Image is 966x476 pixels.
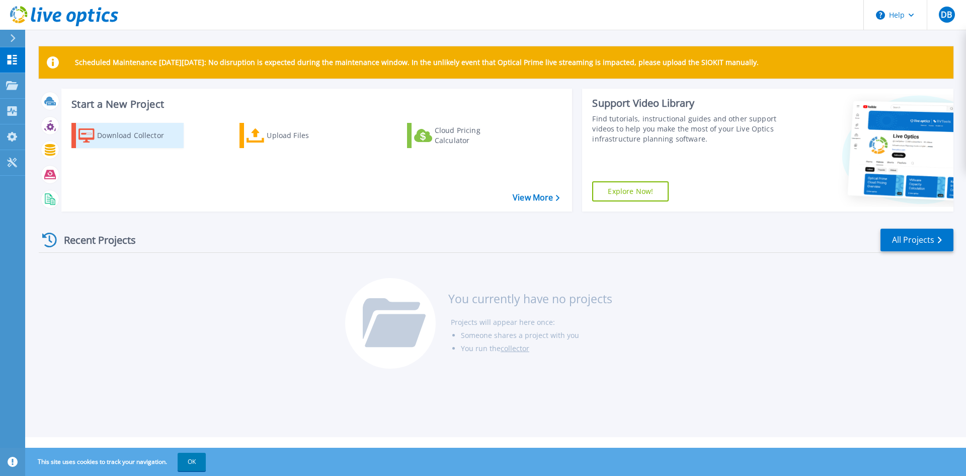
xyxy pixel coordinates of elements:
[461,342,612,355] li: You run the
[28,453,206,471] span: This site uses cookies to track your navigation.
[592,97,781,110] div: Support Video Library
[513,193,559,202] a: View More
[461,329,612,342] li: Someone shares a project with you
[71,99,559,110] h3: Start a New Project
[407,123,519,148] a: Cloud Pricing Calculator
[39,228,149,252] div: Recent Projects
[267,125,347,146] div: Upload Files
[71,123,184,148] a: Download Collector
[880,229,953,251] a: All Projects
[239,123,352,148] a: Upload Files
[75,58,759,66] p: Scheduled Maintenance [DATE][DATE]: No disruption is expected during the maintenance window. In t...
[501,344,529,353] a: collector
[451,316,612,329] li: Projects will appear here once:
[592,181,669,201] a: Explore Now!
[435,125,515,146] div: Cloud Pricing Calculator
[592,114,781,144] div: Find tutorials, instructional guides and other support videos to help you make the most of your L...
[941,11,952,19] span: DB
[97,125,178,146] div: Download Collector
[448,293,612,304] h3: You currently have no projects
[178,453,206,471] button: OK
